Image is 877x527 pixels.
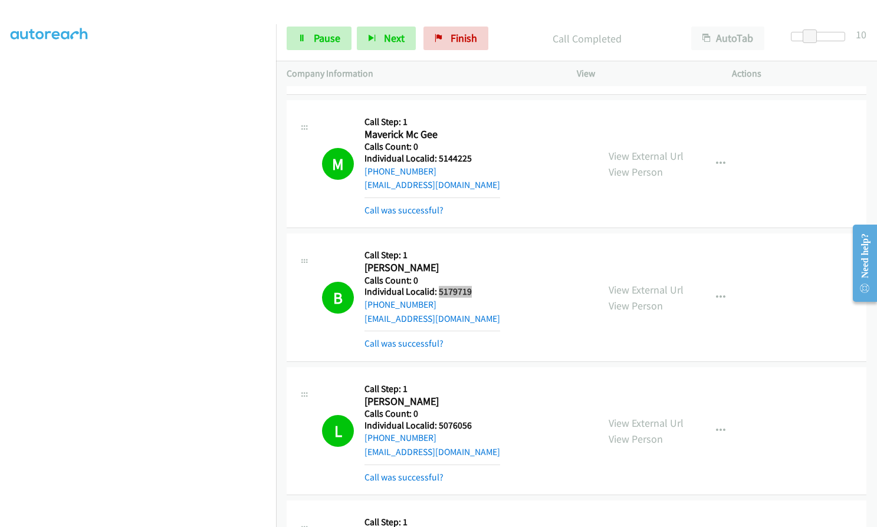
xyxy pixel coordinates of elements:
h2: [PERSON_NAME] [364,261,494,275]
iframe: Resource Center [843,216,877,310]
h1: B [322,282,354,314]
a: View Person [609,299,663,312]
button: AutoTab [691,27,764,50]
h5: Calls Count: 0 [364,275,500,286]
h5: Individual Localid: 5144225 [364,153,500,164]
a: [PHONE_NUMBER] [364,299,436,310]
a: Call was successful? [364,205,444,216]
h5: Call Step: 1 [364,383,500,395]
a: View External Url [609,149,684,163]
h1: L [322,415,354,447]
a: [EMAIL_ADDRESS][DOMAIN_NAME] [364,313,500,324]
a: View External Url [609,416,684,430]
a: Finish [423,27,488,50]
p: Call Completed [504,31,670,47]
p: Actions [732,67,866,81]
a: View External Url [609,283,684,297]
span: Finish [451,31,477,45]
h5: Individual Localid: 5179719 [364,286,500,298]
a: View Person [609,165,663,179]
a: Call was successful? [364,472,444,483]
h1: M [322,148,354,180]
a: Pause [287,27,352,50]
h2: Maverick Mc Gee [364,128,494,141]
a: Call was successful? [364,338,444,349]
span: Next [384,31,405,45]
h5: Calls Count: 0 [364,408,500,420]
span: Pause [314,31,340,45]
h5: Calls Count: 0 [364,141,500,153]
a: [PHONE_NUMBER] [364,166,436,177]
h5: Call Step: 1 [364,116,500,128]
a: [PHONE_NUMBER] [364,432,436,443]
a: [EMAIL_ADDRESS][DOMAIN_NAME] [364,179,500,190]
h5: Call Step: 1 [364,249,500,261]
p: View [577,67,711,81]
p: Company Information [287,67,556,81]
a: View Person [609,432,663,446]
div: 10 [856,27,866,42]
h2: [PERSON_NAME] [364,395,494,409]
a: [EMAIL_ADDRESS][DOMAIN_NAME] [364,446,500,457]
h5: Individual Localid: 5076056 [364,420,500,432]
button: Next [357,27,416,50]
